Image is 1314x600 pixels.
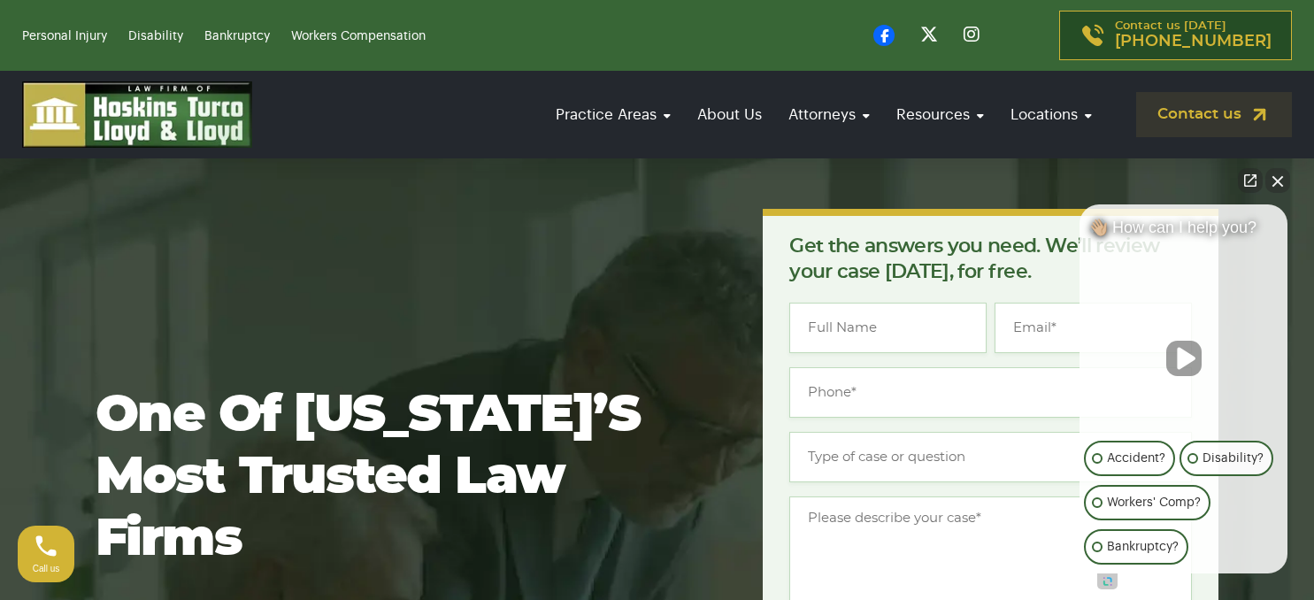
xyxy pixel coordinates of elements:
[1115,33,1272,50] span: [PHONE_NUMBER]
[204,30,270,42] a: Bankruptcy
[96,385,707,571] h1: One of [US_STATE]’s most trusted law firms
[888,89,993,140] a: Resources
[688,89,771,140] a: About Us
[1136,92,1292,137] a: Contact us
[291,30,426,42] a: Workers Compensation
[1166,341,1202,376] button: Unmute video
[789,432,1192,482] input: Type of case or question
[995,303,1192,353] input: Email*
[780,89,879,140] a: Attorneys
[1080,218,1287,246] div: 👋🏼 How can I help you?
[1203,448,1264,469] p: Disability?
[1002,89,1101,140] a: Locations
[33,564,60,573] span: Call us
[1059,11,1292,60] a: Contact us [DATE][PHONE_NUMBER]
[1115,20,1272,50] p: Contact us [DATE]
[1107,448,1165,469] p: Accident?
[1238,168,1263,193] a: Open direct chat
[789,234,1192,285] p: Get the answers you need. We’ll review your case [DATE], for free.
[1097,573,1118,589] a: Open intaker chat
[547,89,680,140] a: Practice Areas
[1265,168,1290,193] button: Close Intaker Chat Widget
[1107,536,1179,558] p: Bankruptcy?
[789,303,987,353] input: Full Name
[1107,492,1201,513] p: Workers' Comp?
[22,30,107,42] a: Personal Injury
[22,81,252,148] img: logo
[128,30,183,42] a: Disability
[789,367,1192,418] input: Phone*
